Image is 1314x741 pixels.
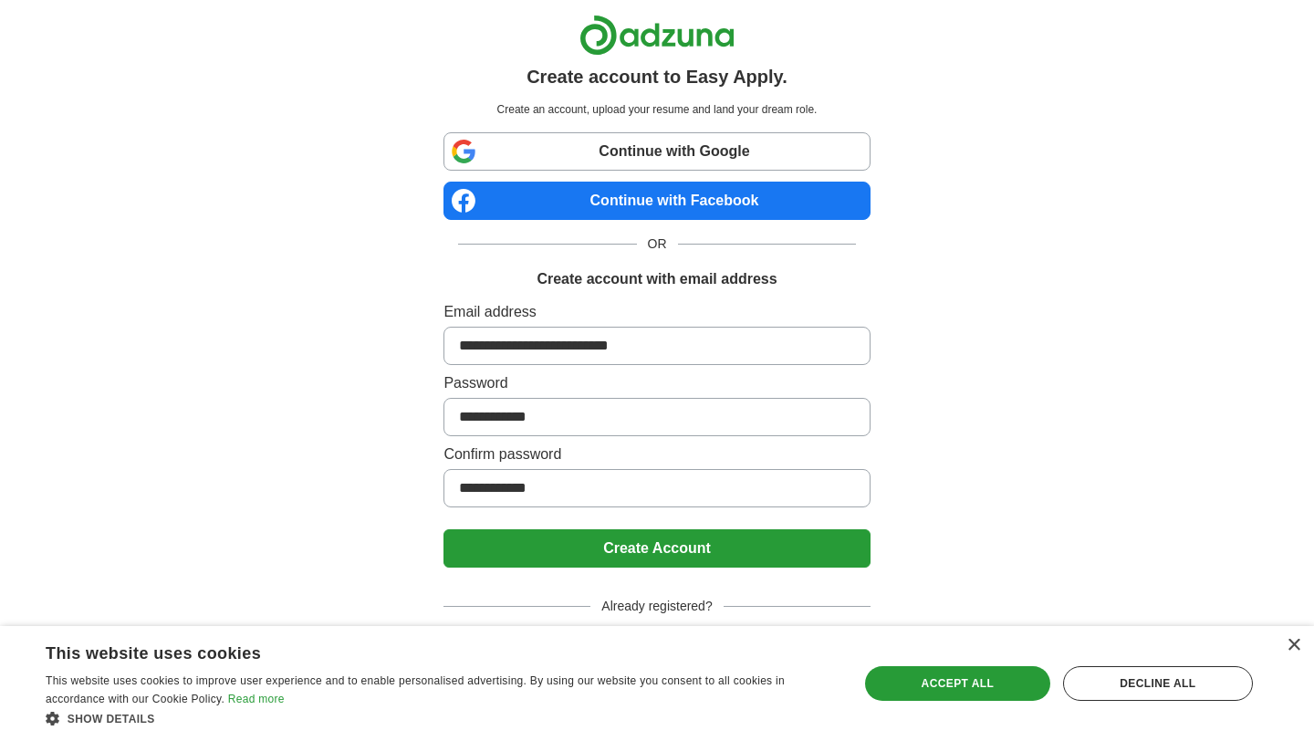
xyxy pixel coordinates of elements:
div: Show details [46,709,835,727]
a: Read more, opens a new window [228,693,285,705]
div: Decline all [1063,666,1253,701]
div: Accept all [865,666,1050,701]
span: This website uses cookies to improve user experience and to enable personalised advertising. By u... [46,674,785,705]
span: OR [637,235,678,254]
span: Already registered? [590,597,723,616]
label: Email address [443,301,870,323]
span: Show details [68,713,155,725]
label: Confirm password [443,444,870,465]
h1: Create account to Easy Apply. [527,63,787,90]
div: This website uses cookies [46,637,789,664]
label: Password [443,372,870,394]
div: Close [1287,639,1300,652]
button: Create Account [443,529,870,568]
img: Adzuna logo [579,15,735,56]
a: Continue with Google [443,132,870,171]
h1: Create account with email address [537,268,777,290]
p: Create an account, upload your resume and land your dream role. [447,101,866,118]
a: Continue with Facebook [443,182,870,220]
